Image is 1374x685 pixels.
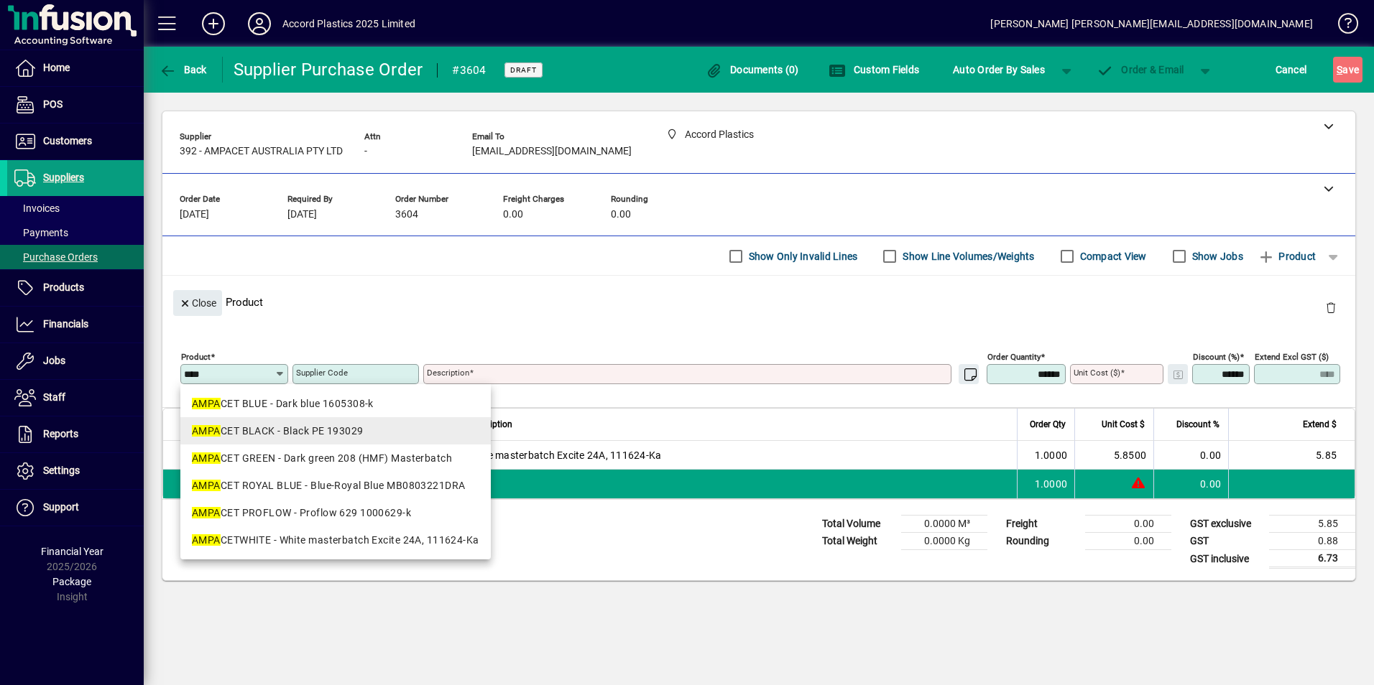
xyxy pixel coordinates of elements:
[1153,441,1228,470] td: 0.00
[1327,3,1356,50] a: Knowledge Base
[7,124,144,159] a: Customers
[181,352,211,362] mat-label: Product
[14,227,68,238] span: Payments
[179,292,216,315] span: Close
[180,417,491,444] mat-option: AMPACET BLACK - Black PE 193029
[180,472,491,499] mat-option: AMPACET ROYAL BLUE - Blue-Royal Blue MB0803221DRA
[395,209,418,220] span: 3604
[1176,416,1219,432] span: Discount %
[43,281,84,293] span: Products
[7,490,144,526] a: Support
[364,146,367,157] span: -
[43,465,80,476] span: Settings
[1269,550,1355,568] td: 6.73
[180,390,491,417] mat-option: AMPACET BLUE - Dark blue 1605308-k
[180,444,491,472] mat-option: AMPACET GREEN - Dark green 208 (HMF) Masterbatch
[510,65,537,75] span: Draft
[192,533,479,548] div: CETWHITE - White masterbatch Excite 24A, 111624-Ka
[7,453,144,489] a: Settings
[815,516,901,533] td: Total Volume
[900,249,1034,264] label: Show Line Volumes/Weights
[192,425,221,437] em: AMPA
[1183,550,1269,568] td: GST inclusive
[1183,516,1269,533] td: GST exclusive
[452,59,486,82] div: #3604
[990,12,1313,35] div: [PERSON_NAME] [PERSON_NAME][EMAIL_ADDRESS][DOMAIN_NAME]
[52,576,91,587] span: Package
[7,245,144,269] a: Purchase Orders
[1102,416,1145,432] span: Unit Cost $
[43,135,92,146] span: Customers
[192,534,221,546] em: AMPA
[1314,301,1348,314] app-page-header-button: Delete
[1183,533,1269,550] td: GST
[155,57,211,83] button: Back
[192,451,479,466] div: CET GREEN - Dark green 208 (HMF) Masterbatch
[43,501,79,513] span: Support
[706,64,799,75] span: Documents (0)
[1303,416,1337,432] span: Extend $
[1085,533,1171,550] td: 0.00
[7,380,144,416] a: Staff
[1228,441,1355,470] td: 5.85
[43,62,70,73] span: Home
[1269,516,1355,533] td: 5.85
[192,480,221,491] em: AMPA
[43,98,63,110] span: POS
[7,50,144,86] a: Home
[180,499,491,526] mat-option: AMPACET PROFLOW - Proflow 629 1000629-k
[1089,57,1191,83] button: Order & Email
[1017,441,1074,470] td: 1.0000
[282,12,415,35] div: Accord Plastics 2025 Limited
[1276,58,1307,81] span: Cancel
[702,57,803,83] button: Documents (0)
[829,64,919,75] span: Custom Fields
[173,290,222,316] button: Close
[1030,416,1066,432] span: Order Qty
[190,11,236,37] button: Add
[180,526,491,554] mat-option: AMPACETWHITE - White masterbatch Excite 24A, 111624-Ka
[192,396,479,411] div: CET BLUE - Dark blue 1605308-k
[825,57,923,83] button: Custom Fields
[1153,470,1228,498] td: 0.00
[1097,64,1184,75] span: Order & Email
[234,58,423,81] div: Supplier Purchase Order
[43,355,65,366] span: Jobs
[503,209,523,220] span: 0.00
[1314,290,1348,325] button: Delete
[999,533,1085,550] td: Rounding
[1337,58,1359,81] span: ave
[1017,470,1074,498] td: 1.0000
[43,428,78,439] span: Reports
[192,398,221,409] em: AMPA
[192,507,221,518] em: AMPA
[1193,352,1240,362] mat-label: Discount (%)
[953,58,1045,81] span: Auto Order By Sales
[1255,352,1329,362] mat-label: Extend excl GST ($)
[43,318,88,330] span: Financials
[7,220,144,245] a: Payments
[7,196,144,220] a: Invoices
[236,11,282,37] button: Profile
[999,516,1085,533] td: Freight
[192,478,479,493] div: CET ROYAL BLUE - Blue-Royal Blue MB0803221DRA
[611,209,631,220] span: 0.00
[296,368,348,378] mat-label: Supplier Code
[162,276,1355,328] div: Product
[746,249,858,264] label: Show Only Invalid Lines
[1333,57,1363,83] button: Save
[946,57,1052,83] button: Auto Order By Sales
[14,202,60,214] span: Invoices
[427,368,469,378] mat-label: Description
[192,452,221,464] em: AMPA
[1077,249,1147,264] label: Compact View
[1074,368,1120,378] mat-label: Unit Cost ($)
[7,270,144,306] a: Products
[14,251,98,263] span: Purchase Orders
[467,448,662,462] span: White masterbatch Excite 24A, 111624-Ka
[7,87,144,123] a: POS
[287,209,317,220] span: [DATE]
[1269,533,1355,550] td: 0.88
[7,416,144,452] a: Reports
[901,533,987,550] td: 0.0000 Kg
